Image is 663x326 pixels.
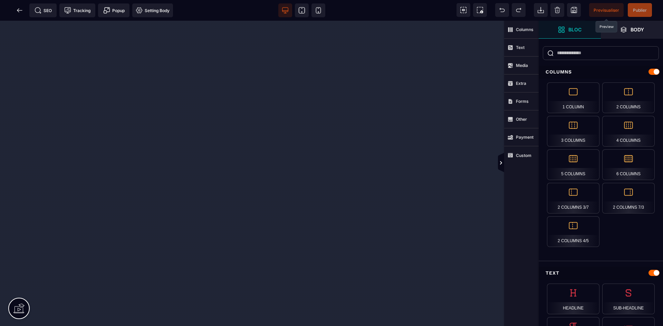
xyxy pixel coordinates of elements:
[516,45,525,50] strong: Text
[547,284,599,314] div: Headline
[633,8,647,13] span: Publier
[64,7,90,14] span: Tracking
[547,183,599,214] div: 2 Columns 3/7
[539,66,663,78] div: Columns
[539,267,663,279] div: Text
[516,135,534,140] strong: Payment
[539,21,601,39] span: Open Blocks
[594,8,619,13] span: Previsualiser
[589,3,624,17] span: Preview
[602,149,655,180] div: 6 Columns
[602,82,655,113] div: 2 Columns
[516,153,531,158] strong: Custom
[457,3,470,17] span: View components
[103,7,125,14] span: Popup
[516,63,528,68] strong: Media
[35,7,52,14] span: SEO
[602,183,655,214] div: 2 Columns 7/3
[631,27,644,32] strong: Body
[473,3,487,17] span: Screenshot
[602,284,655,314] div: Sub-Headline
[547,116,599,147] div: 3 Columns
[516,81,526,86] strong: Extra
[516,27,534,32] strong: Columns
[602,116,655,147] div: 4 Columns
[601,21,663,39] span: Open Layer Manager
[547,149,599,180] div: 5 Columns
[516,99,529,104] strong: Forms
[547,216,599,247] div: 2 Columns 4/5
[136,7,170,14] span: Setting Body
[568,27,582,32] strong: Bloc
[516,117,527,122] strong: Other
[547,82,599,113] div: 1 Column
